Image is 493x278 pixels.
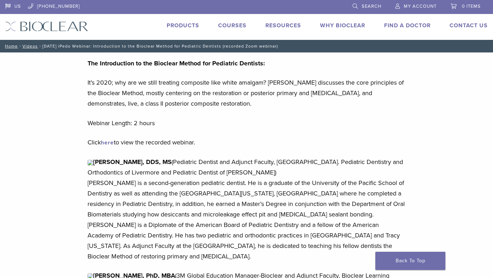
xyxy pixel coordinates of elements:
[167,22,199,29] a: Products
[101,139,114,146] a: here
[88,160,93,165] img: 0
[384,22,431,29] a: Find A Doctor
[38,44,42,48] span: /
[88,118,406,128] p: Webinar Length: 2 hours
[404,3,437,9] span: My Account
[93,158,172,166] b: [PERSON_NAME], DDS, MS
[18,44,22,48] span: /
[3,44,18,49] a: Home
[462,3,481,9] span: 0 items
[22,44,38,49] a: Videos
[88,77,406,109] p: It’s 2020; why are we still treating composite like white amalgam? [PERSON_NAME] discusses the co...
[450,22,488,29] a: Contact Us
[375,252,445,270] a: Back To Top
[88,157,406,262] p: (Pediatric Dentist and Adjunct Faculty, [GEOGRAPHIC_DATA]. Pediatric Dentistry and Orthodontics o...
[88,137,406,148] p: Click to view the recorded webinar.
[265,22,301,29] a: Resources
[362,3,381,9] span: Search
[88,59,265,67] strong: The Introduction to the Bioclear Method for Pediatric Dentists:
[5,21,88,31] img: Bioclear
[320,22,365,29] a: Why Bioclear
[218,22,246,29] a: Courses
